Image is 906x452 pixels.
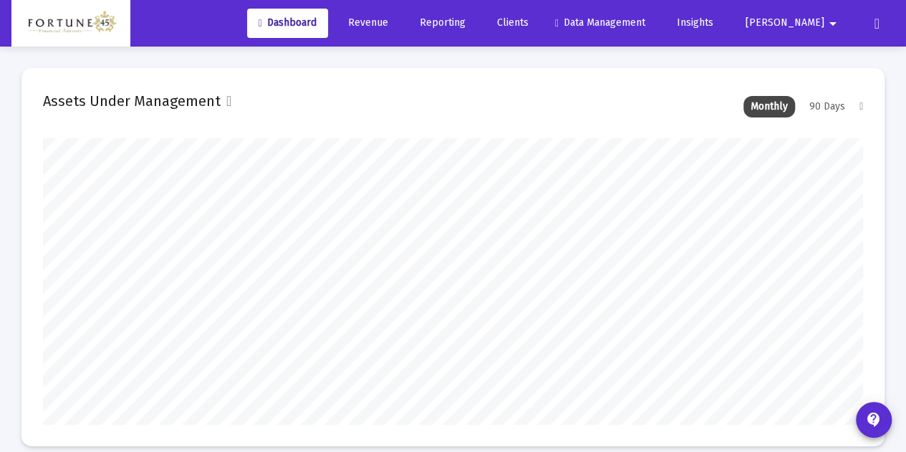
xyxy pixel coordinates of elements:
span: Clients [492,16,529,29]
span: Data Management [555,16,645,29]
img: Dashboard [22,9,120,38]
h2: Assets Under Management [43,90,221,112]
div: Monthly [743,96,795,117]
button: [PERSON_NAME] [728,9,859,37]
mat-icon: arrow_drop_down [824,9,842,38]
a: Dashboard [247,9,328,37]
a: Reporting [403,9,477,37]
a: Insights [660,9,725,37]
span: Reporting [415,16,466,29]
span: Dashboard [259,16,317,29]
span: [PERSON_NAME] [746,17,824,29]
mat-icon: contact_support [865,411,882,428]
span: Revenue [343,16,388,29]
a: Clients [481,9,540,37]
div: 90 Days [802,96,852,117]
a: Data Management [544,9,657,37]
a: Revenue [332,9,400,37]
span: Insights [672,16,713,29]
